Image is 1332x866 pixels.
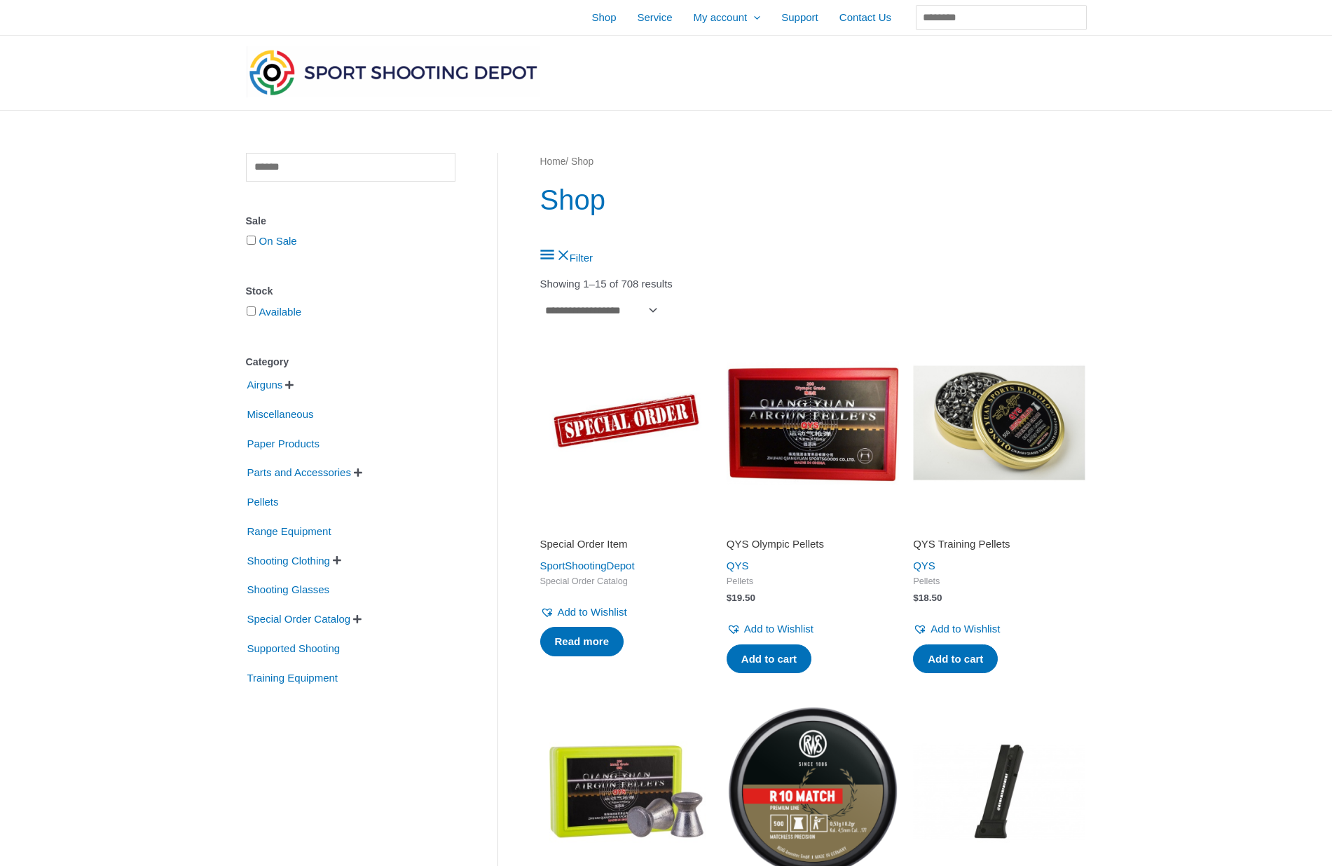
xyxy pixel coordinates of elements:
[570,252,593,264] span: Filter
[727,560,749,571] a: QYS
[558,606,627,618] span: Add to Wishlist
[259,235,297,247] a: On Sale
[246,46,540,98] img: Sport Shooting Depot
[540,252,593,264] a: Filter
[246,211,455,231] div: Sale
[246,607,352,631] span: Special Order Catalog
[246,373,284,397] span: Airguns
[540,299,660,320] select: Shop order
[246,407,315,419] a: Miscellaneous
[913,537,1085,551] h2: QYS Training Pellets
[246,520,333,543] span: Range Equipment
[727,537,899,551] h2: QYS Olympic Pellets
[540,560,635,571] a: SportShootingDepot
[540,627,624,656] a: Read more about “Special Order Item”
[540,537,713,556] a: Special Order Item
[246,583,331,595] a: Shooting Glasses
[744,623,813,635] span: Add to Wishlist
[913,517,1085,534] iframe: Customer reviews powered by Trustpilot
[727,337,899,509] img: QYS Olympic Pellets
[913,619,1000,639] a: Add to Wishlist
[354,468,362,478] span: 
[540,602,627,622] a: Add to Wishlist
[913,337,1085,509] img: QYS Training Pellets
[540,180,1086,219] h1: Shop
[727,593,732,603] span: $
[913,537,1085,556] a: QYS Training Pellets
[246,281,455,302] div: Stock
[247,236,256,245] input: On Sale
[247,306,256,316] input: Available
[246,637,342,661] span: Supported Shooting
[727,537,899,556] a: QYS Olympic Pellets
[931,623,1000,635] span: Add to Wishlist
[727,517,899,534] iframe: Customer reviews powered by Trustpilot
[246,495,280,507] a: Pellets
[246,578,331,602] span: Shooting Glasses
[246,525,333,536] a: Range Equipment
[727,593,755,603] bdi: 19.50
[246,670,340,682] a: Training Equipment
[540,537,713,551] h2: Special Order Item
[246,490,280,514] span: Pellets
[913,644,998,674] a: Add to cart: “QYS Training Pellets”
[727,644,811,674] a: Add to cart: “QYS Olympic Pellets”
[246,432,321,456] span: Paper Products
[540,337,713,509] img: Special Order Item
[727,576,899,588] span: Pellets
[246,612,352,624] a: Special Order Catalog
[540,156,566,167] a: Home
[246,461,352,485] span: Parts and Accessories
[246,666,340,690] span: Training Equipment
[246,402,315,426] span: Miscellaneous
[259,306,302,318] a: Available
[246,642,342,654] a: Supported Shooting
[246,436,321,448] a: Paper Products
[285,380,294,390] span: 
[540,517,713,534] iframe: Customer reviews powered by Trustpilot
[246,466,352,478] a: Parts and Accessories
[246,549,331,573] span: Shooting Clothing
[913,593,919,603] span: $
[540,153,1086,171] nav: Breadcrumb
[913,576,1085,588] span: Pellets
[353,614,362,624] span: 
[540,278,1086,289] p: Showing 1–15 of 708 results
[913,560,935,571] a: QYS
[246,553,331,565] a: Shooting Clothing
[540,576,713,588] span: Special Order Catalog
[246,378,284,390] a: Airguns
[727,619,813,639] a: Add to Wishlist
[333,555,341,565] span: 
[246,352,455,372] div: Category
[913,593,942,603] bdi: 18.50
